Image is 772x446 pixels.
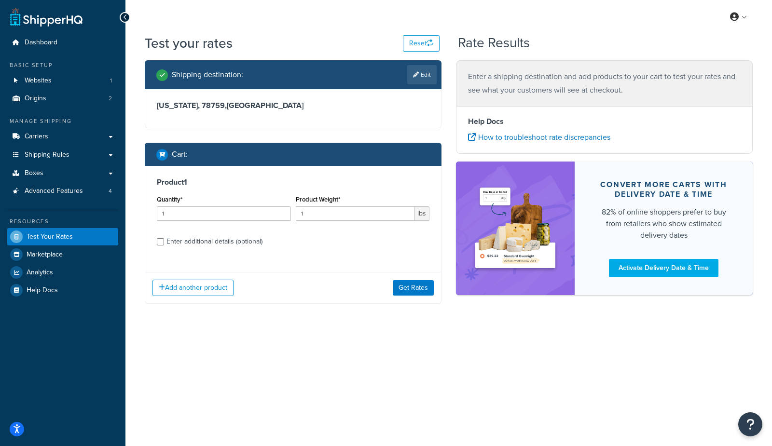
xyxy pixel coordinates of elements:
div: Resources [7,217,118,226]
div: Enter additional details (optional) [166,235,262,248]
span: Carriers [25,133,48,141]
a: Test Your Rates [7,228,118,245]
span: Websites [25,77,52,85]
a: Boxes [7,164,118,182]
a: Advanced Features4 [7,182,118,200]
button: Get Rates [393,280,434,296]
a: Origins2 [7,90,118,108]
span: Analytics [27,269,53,277]
div: Basic Setup [7,61,118,69]
span: Help Docs [27,286,58,295]
li: Advanced Features [7,182,118,200]
span: 1 [110,77,112,85]
span: Boxes [25,169,43,177]
img: feature-image-ddt-36eae7f7280da8017bfb280eaccd9c446f90b1fe08728e4019434db127062ab4.png [470,176,560,281]
button: Open Resource Center [738,412,762,436]
a: Edit [407,65,437,84]
p: Enter a shipping destination and add products to your cart to test your rates and see what your c... [468,70,741,97]
span: 4 [109,187,112,195]
a: Activate Delivery Date & Time [609,259,718,277]
div: Manage Shipping [7,117,118,125]
div: 82% of online shoppers prefer to buy from retailers who show estimated delivery dates [598,206,730,241]
span: Origins [25,95,46,103]
a: Marketplace [7,246,118,263]
div: Convert more carts with delivery date & time [598,180,730,199]
button: Add another product [152,280,234,296]
a: How to troubleshoot rate discrepancies [468,132,610,143]
a: Dashboard [7,34,118,52]
h3: [US_STATE], 78759 , [GEOGRAPHIC_DATA] [157,101,429,110]
h2: Cart : [172,150,188,159]
span: Marketplace [27,251,63,259]
button: Reset [403,35,440,52]
a: Shipping Rules [7,146,118,164]
h2: Shipping destination : [172,70,243,79]
h1: Test your rates [145,34,233,53]
span: Test Your Rates [27,233,73,241]
h2: Rate Results [458,36,530,51]
a: Websites1 [7,72,118,90]
a: Help Docs [7,282,118,299]
span: Advanced Features [25,187,83,195]
span: 2 [109,95,112,103]
input: 0.00 [296,206,415,221]
input: Enter additional details (optional) [157,238,164,245]
li: Origins [7,90,118,108]
li: Websites [7,72,118,90]
a: Carriers [7,128,118,146]
input: 0 [157,206,291,221]
span: Dashboard [25,39,57,47]
h4: Help Docs [468,116,741,127]
label: Product Weight* [296,196,340,203]
span: lbs [414,206,429,221]
label: Quantity* [157,196,182,203]
h3: Product 1 [157,177,429,187]
a: Analytics [7,264,118,281]
span: Shipping Rules [25,151,69,159]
